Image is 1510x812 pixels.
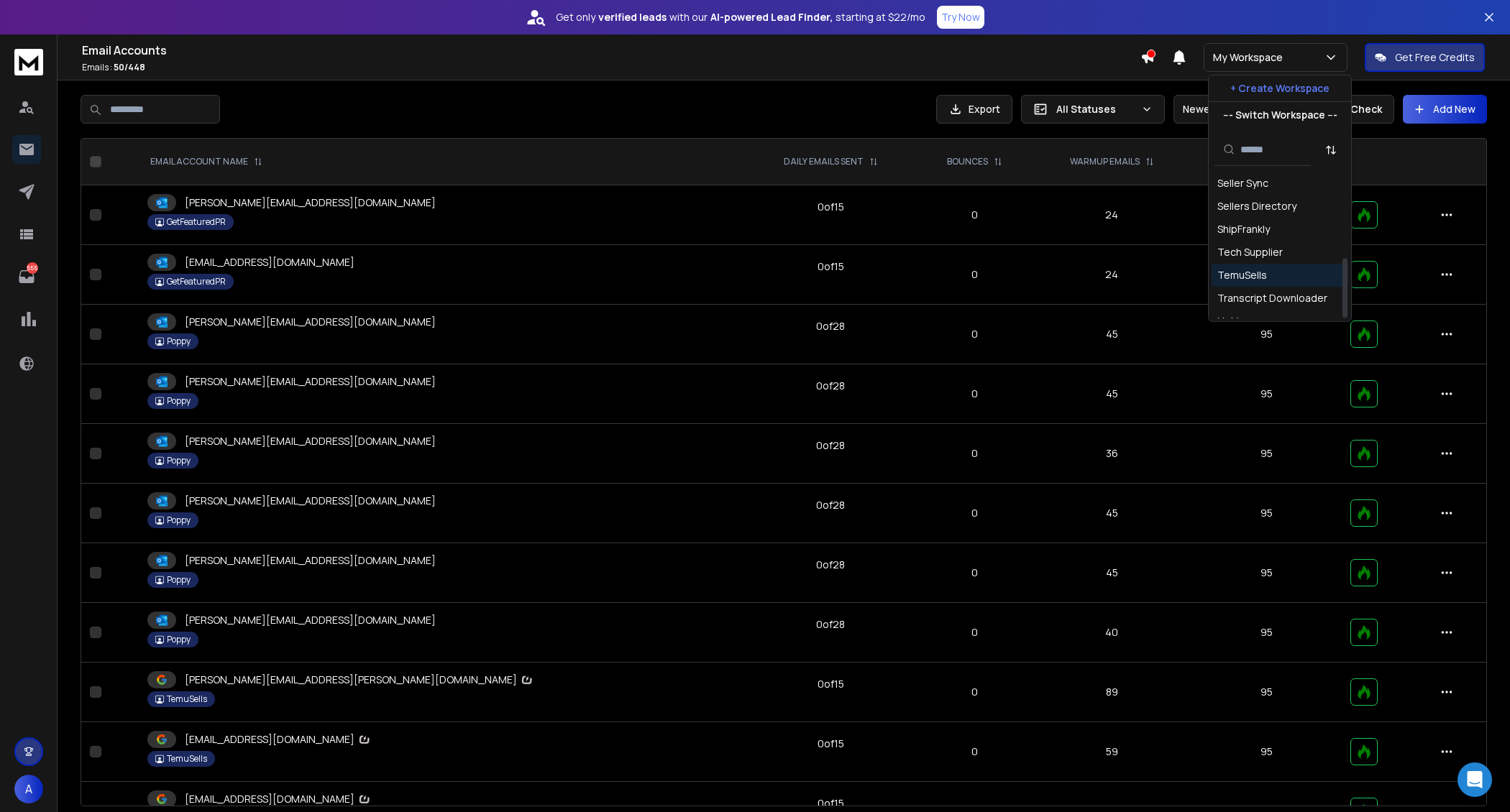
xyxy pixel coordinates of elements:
p: 0 [925,566,1024,580]
div: Tech Supplier [1217,245,1283,259]
p: [PERSON_NAME][EMAIL_ADDRESS][PERSON_NAME][DOMAIN_NAME] [185,673,534,688]
p: Poppy [167,336,191,347]
p: DAILY EMAILS SENT [784,156,864,167]
p: [PERSON_NAME][EMAIL_ADDRESS][DOMAIN_NAME] [185,374,436,389]
td: 45 [1033,543,1191,603]
p: Poppy [167,634,191,645]
div: 0 of 15 [818,737,844,751]
button: Export [936,95,1012,124]
td: 40 [1033,603,1191,663]
h1: Email Accounts [82,42,1140,59]
p: Poppy [167,515,191,526]
td: 24 [1033,245,1191,305]
button: Sort by Sort A-Z [1317,135,1345,164]
div: Transcript Downloader [1217,291,1327,305]
div: Open Intercom Messenger [1458,762,1492,797]
td: 95 [1191,185,1342,245]
p: 0 [925,506,1024,520]
td: 95 [1191,364,1342,424]
td: 45 [1033,364,1191,424]
td: 59 [1033,722,1191,782]
p: [PERSON_NAME][EMAIL_ADDRESS][DOMAIN_NAME] [185,553,436,568]
span: 50 / 448 [114,61,145,73]
p: 0 [925,208,1024,222]
p: 0 [925,446,1024,461]
p: --- Switch Workspace --- [1223,108,1337,122]
div: 0 of 28 [816,558,845,572]
p: My Workspace [1213,50,1289,65]
p: [PERSON_NAME][EMAIL_ADDRESS][DOMAIN_NAME] [185,195,436,210]
div: 0 of 15 [818,677,844,691]
p: 0 [925,744,1024,759]
p: 0 [925,387,1024,401]
img: logo [14,49,43,75]
p: [EMAIL_ADDRESS][DOMAIN_NAME] [185,255,354,269]
p: GetFeaturedPR [167,216,226,228]
button: Newest [1173,95,1267,124]
td: 45 [1033,305,1191,364]
a: 555 [12,262,41,291]
td: 89 [1033,663,1191,722]
strong: AI-powered Lead Finder, [710,10,833,24]
p: 0 [925,267,1024,282]
p: 555 [27,262,38,274]
p: Get Free Credits [1395,50,1475,65]
p: GetFeaturedPR [167,276,226,287]
img: Zapmail Logo [520,673,534,688]
p: 0 [925,625,1024,640]
td: 24 [1033,185,1191,245]
div: Seller Sync [1217,176,1268,190]
p: + Create Workspace [1230,81,1330,96]
div: 0 of 15 [818,200,844,214]
p: Emails : [82,62,1140,73]
div: List Learner [1217,314,1273,328]
p: [PERSON_NAME][EMAIL_ADDRESS][DOMAIN_NAME] [185,494,436,508]
strong: verified leads [598,10,667,24]
p: [PERSON_NAME][EMAIL_ADDRESS][DOMAIN_NAME] [185,613,436,627]
button: Get Free Credits [1365,43,1485,72]
td: 95 [1191,245,1342,305]
button: A [14,775,43,803]
div: 0 of 28 [816,617,845,632]
div: 0 of 28 [816,498,845,512]
button: + Create Workspace [1209,75,1351,101]
div: 0 of 28 [816,379,845,393]
td: 95 [1191,424,1342,484]
div: ShipFrankly [1217,222,1270,236]
p: Try Now [941,10,980,24]
p: [EMAIL_ADDRESS][DOMAIN_NAME] [185,792,372,807]
td: 95 [1191,543,1342,603]
p: TemuSells [167,753,207,765]
div: TemuSells [1217,268,1267,282]
td: 36 [1033,424,1191,484]
td: 45 [1033,484,1191,543]
img: Zapmail Logo [357,732,372,747]
td: 95 [1191,663,1342,722]
p: TemuSells [167,693,207,705]
td: 95 [1191,603,1342,663]
p: All Statuses [1056,102,1135,116]
div: 0 of 28 [816,438,845,453]
div: Sellers Directory [1217,199,1296,213]
td: 95 [1191,722,1342,782]
p: Poppy [167,455,191,466]
p: [EMAIL_ADDRESS][DOMAIN_NAME] [185,732,372,747]
button: Try Now [937,6,984,29]
td: 95 [1191,305,1342,364]
div: 0 of 15 [818,259,844,274]
p: 0 [925,685,1024,699]
td: 95 [1191,484,1342,543]
p: Get only with our starting at $22/mo [556,10,925,24]
div: 0 of 15 [818,796,844,811]
button: Add New [1403,95,1487,124]
p: 0 [925,327,1024,341]
p: [PERSON_NAME][EMAIL_ADDRESS][DOMAIN_NAME] [185,434,436,448]
p: Poppy [167,395,191,407]
p: BOUNCES [947,156,988,167]
img: Zapmail Logo [357,792,372,807]
div: 0 of 28 [816,319,845,333]
p: WARMUP EMAILS [1070,156,1140,167]
p: [PERSON_NAME][EMAIL_ADDRESS][DOMAIN_NAME] [185,315,436,329]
